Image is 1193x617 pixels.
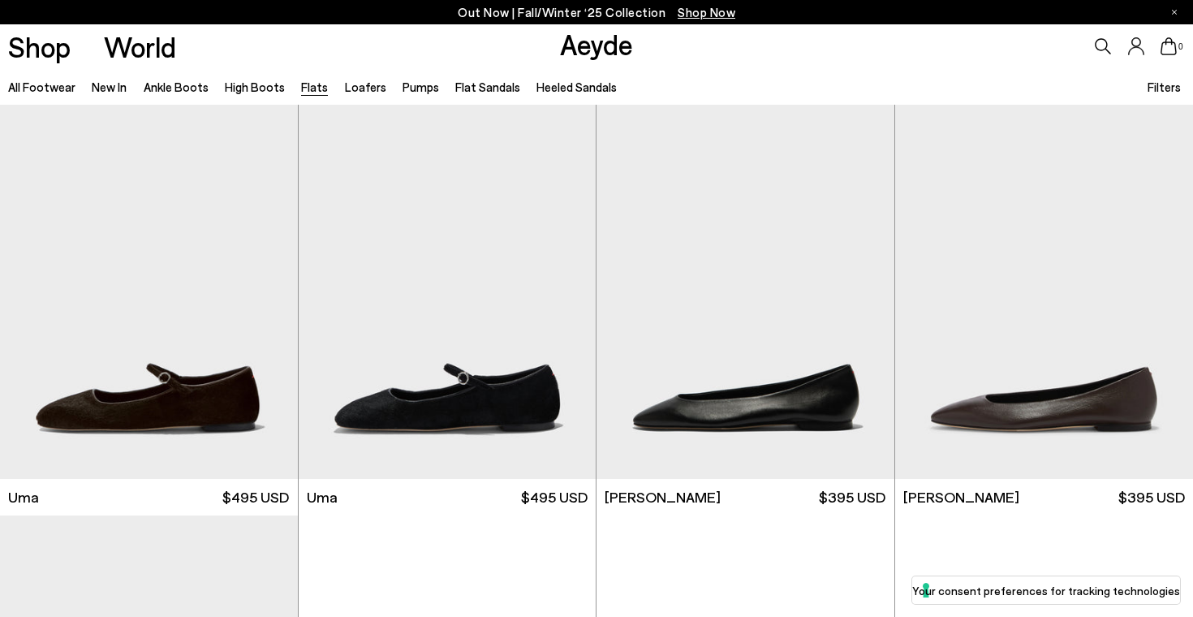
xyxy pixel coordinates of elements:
[8,80,75,94] a: All Footwear
[1177,42,1185,51] span: 0
[104,32,176,61] a: World
[8,32,71,61] a: Shop
[345,80,386,94] a: Loafers
[521,487,588,507] span: $495 USD
[596,479,894,516] a: [PERSON_NAME] $395 USD
[458,2,735,23] p: Out Now | Fall/Winter ‘25 Collection
[92,80,127,94] a: New In
[1161,37,1177,55] a: 0
[605,487,721,507] span: [PERSON_NAME]
[299,479,596,516] a: Uma $495 USD
[1118,487,1185,507] span: $395 USD
[225,80,285,94] a: High Boots
[403,80,439,94] a: Pumps
[596,105,894,479] img: Ellie Almond-Toe Flats
[1148,80,1181,94] span: Filters
[299,105,596,479] img: Uma Ponyhair Flats
[819,487,885,507] span: $395 USD
[144,80,209,94] a: Ankle Boots
[912,582,1180,599] label: Your consent preferences for tracking technologies
[678,5,735,19] span: Navigate to /collections/new-in
[455,80,520,94] a: Flat Sandals
[903,487,1019,507] span: [PERSON_NAME]
[301,80,328,94] a: Flats
[536,80,617,94] a: Heeled Sandals
[222,487,289,507] span: $495 USD
[8,487,39,507] span: Uma
[307,487,338,507] span: Uma
[560,27,633,61] a: Aeyde
[912,576,1180,604] button: Your consent preferences for tracking technologies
